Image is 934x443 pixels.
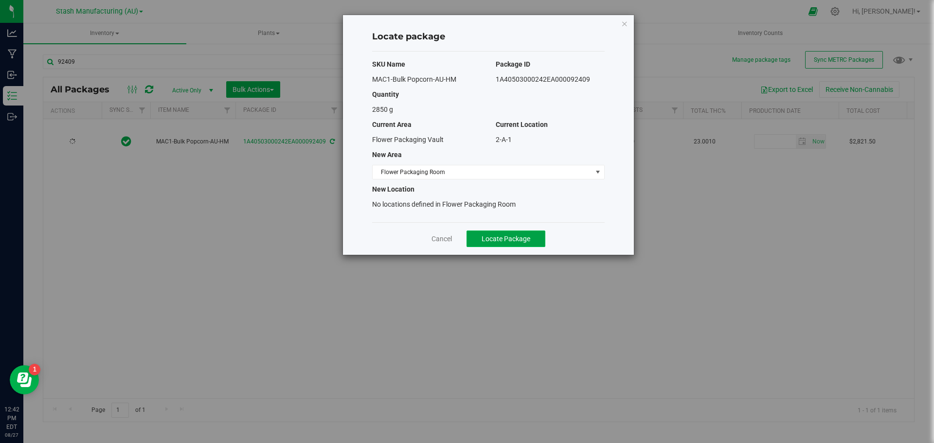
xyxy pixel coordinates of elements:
[10,365,39,394] iframe: Resource center
[372,90,399,98] span: Quantity
[482,235,530,243] span: Locate Package
[372,151,402,159] span: New Area
[431,234,452,244] a: Cancel
[372,200,516,208] span: No locations defined in Flower Packaging Room
[372,185,414,193] span: New Location
[467,230,545,247] button: Locate Package
[496,136,512,143] span: 2-A-1
[373,165,592,179] span: Flower Packaging Room
[372,121,412,128] span: Current Area
[29,364,40,375] iframe: Resource center unread badge
[496,121,548,128] span: Current Location
[496,75,590,83] span: 1A40503000242EA000092409
[496,60,530,68] span: Package ID
[592,165,604,179] span: select
[372,75,456,83] span: MAC1-Bulk Popcorn-AU-HM
[372,60,405,68] span: SKU Name
[372,136,444,143] span: Flower Packaging Vault
[372,106,393,113] span: 2850 g
[372,31,605,43] h4: Locate package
